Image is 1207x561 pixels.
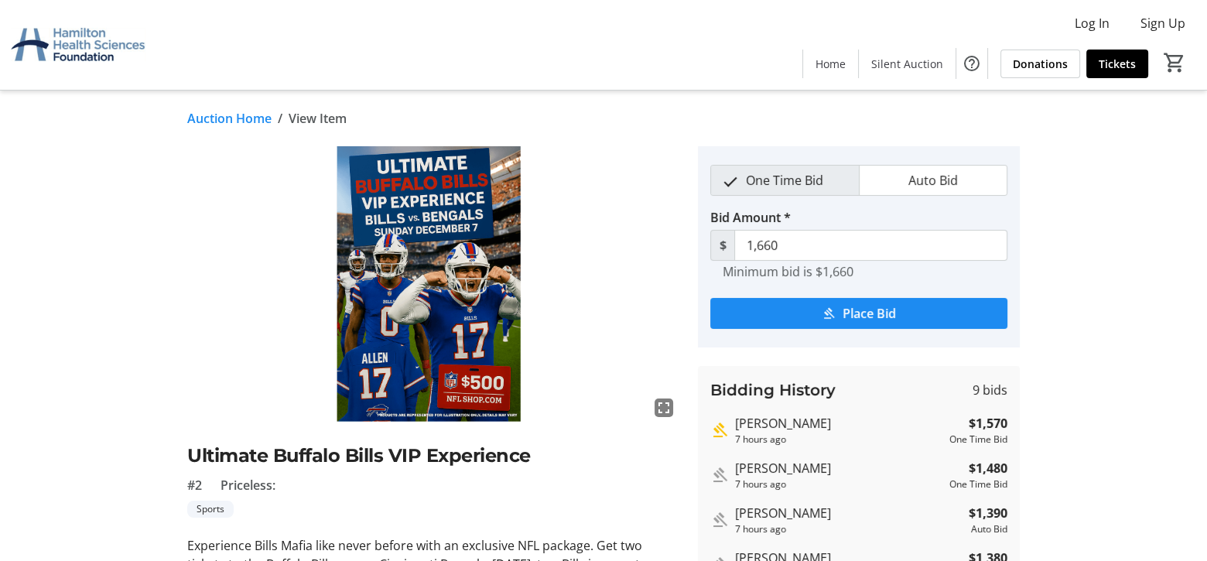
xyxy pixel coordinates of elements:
span: Sign Up [1140,14,1185,32]
button: Log In [1062,11,1122,36]
div: [PERSON_NAME] [735,459,943,477]
strong: $1,390 [969,504,1007,522]
div: One Time Bid [949,477,1007,491]
button: Help [956,48,987,79]
a: Silent Auction [859,50,956,78]
div: 7 hours ago [735,522,963,536]
span: 9 bids [973,381,1007,399]
span: Donations [1013,56,1068,72]
span: Silent Auction [871,56,943,72]
strong: $1,480 [969,459,1007,477]
mat-icon: Outbid [710,511,729,529]
label: Bid Amount * [710,208,791,227]
tr-label-badge: Sports [187,501,234,518]
span: Place Bid [843,304,896,323]
mat-icon: Outbid [710,466,729,484]
img: Image [187,146,679,423]
mat-icon: fullscreen [655,399,673,417]
h2: Ultimate Buffalo Bills VIP Experience [187,442,679,470]
strong: $1,570 [969,414,1007,433]
span: One Time Bid [737,166,833,195]
button: Cart [1161,49,1188,77]
div: [PERSON_NAME] [735,414,943,433]
span: Priceless: [221,476,275,494]
h3: Bidding History [710,378,836,402]
span: Tickets [1099,56,1136,72]
span: Log In [1075,14,1110,32]
button: Sign Up [1128,11,1198,36]
span: $ [710,230,735,261]
tr-hint: Minimum bid is $1,660 [723,264,853,279]
span: / [278,109,282,128]
img: Hamilton Health Sciences Foundation's Logo [9,6,147,84]
a: Donations [1000,50,1080,78]
div: [PERSON_NAME] [735,504,963,522]
span: Home [815,56,846,72]
div: 7 hours ago [735,477,943,491]
span: Auto Bid [899,166,967,195]
div: One Time Bid [949,433,1007,446]
span: #2 [187,476,202,494]
a: Tickets [1086,50,1148,78]
span: View Item [289,109,347,128]
button: Place Bid [710,298,1007,329]
div: Auto Bid [969,522,1007,536]
a: Auction Home [187,109,272,128]
div: 7 hours ago [735,433,943,446]
a: Home [803,50,858,78]
mat-icon: Highest bid [710,421,729,440]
